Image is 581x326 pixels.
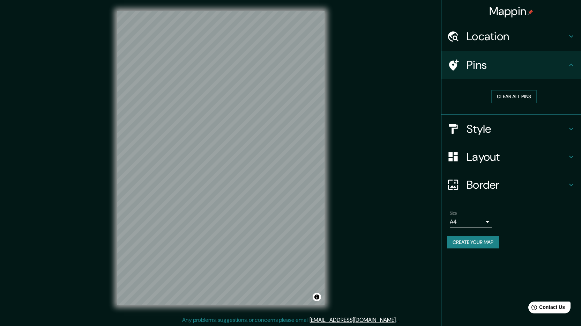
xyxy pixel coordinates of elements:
canvas: Map [117,11,325,305]
div: Border [441,171,581,199]
h4: Layout [467,150,567,164]
h4: Border [467,178,567,192]
div: A4 [450,216,492,227]
h4: Style [467,122,567,136]
div: Pins [441,51,581,79]
label: Size [450,210,457,216]
div: . [397,316,398,324]
div: . [398,316,399,324]
button: Clear all pins [491,90,537,103]
h4: Pins [467,58,567,72]
p: Any problems, suggestions, or concerns please email . [182,316,397,324]
button: Toggle attribution [313,293,321,301]
h4: Location [467,29,567,43]
iframe: Help widget launcher [519,299,573,318]
div: Style [441,115,581,143]
img: pin-icon.png [528,9,533,15]
h4: Mappin [489,4,534,18]
a: [EMAIL_ADDRESS][DOMAIN_NAME] [310,316,396,324]
div: Location [441,22,581,50]
div: Layout [441,143,581,171]
button: Create your map [447,236,499,249]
